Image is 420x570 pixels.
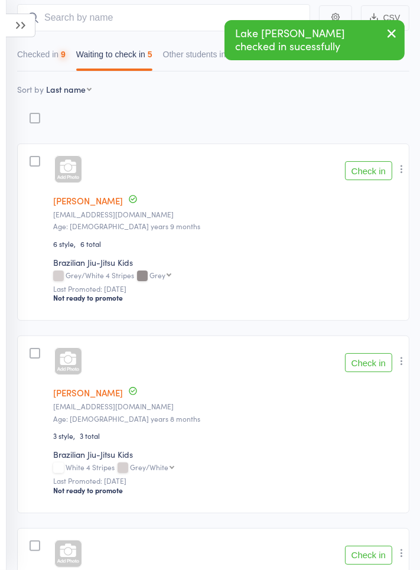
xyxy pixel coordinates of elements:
div: Not ready to promote [53,293,401,302]
button: Other students in Brazilian Jiu-Jitsu Kids111 [163,44,327,71]
div: Last name [46,83,86,95]
small: Johnhobsonconstruction@gmail.com [53,210,401,219]
button: Checked in9 [17,44,66,71]
label: Sort by [17,83,44,95]
small: Zacygtr@gmail.com [53,402,401,411]
div: Grey/White [130,463,168,471]
button: Check in [345,353,392,372]
button: Waiting to check in5 [76,44,152,71]
div: Lake [PERSON_NAME] checked in sucessfully [224,20,405,60]
div: Brazilian Jiu-Jitsu Kids [53,256,401,268]
a: [PERSON_NAME] [53,194,123,207]
button: Check in [345,546,392,565]
div: 9 [61,50,66,59]
small: Last Promoted: [DATE] [53,285,401,293]
div: Not ready to promote [53,486,401,495]
input: Search by name [17,4,310,31]
div: White 4 Stripes [53,463,401,473]
span: 6 total [80,239,101,249]
span: 3 style [53,431,80,441]
button: Check in [345,161,392,180]
div: 5 [148,50,152,59]
a: [PERSON_NAME] [53,386,123,399]
small: Last Promoted: [DATE] [53,477,401,485]
div: Brazilian Jiu-Jitsu Kids [53,448,401,460]
div: Grey/White 4 Stripes [53,271,401,281]
span: Age: [DEMOGRAPHIC_DATA] years 9 months [53,221,200,231]
span: 6 style [53,239,80,249]
div: Grey [149,271,165,279]
button: CSV [361,5,409,31]
span: 3 total [80,431,100,441]
span: Age: [DEMOGRAPHIC_DATA] years 8 months [53,413,200,424]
